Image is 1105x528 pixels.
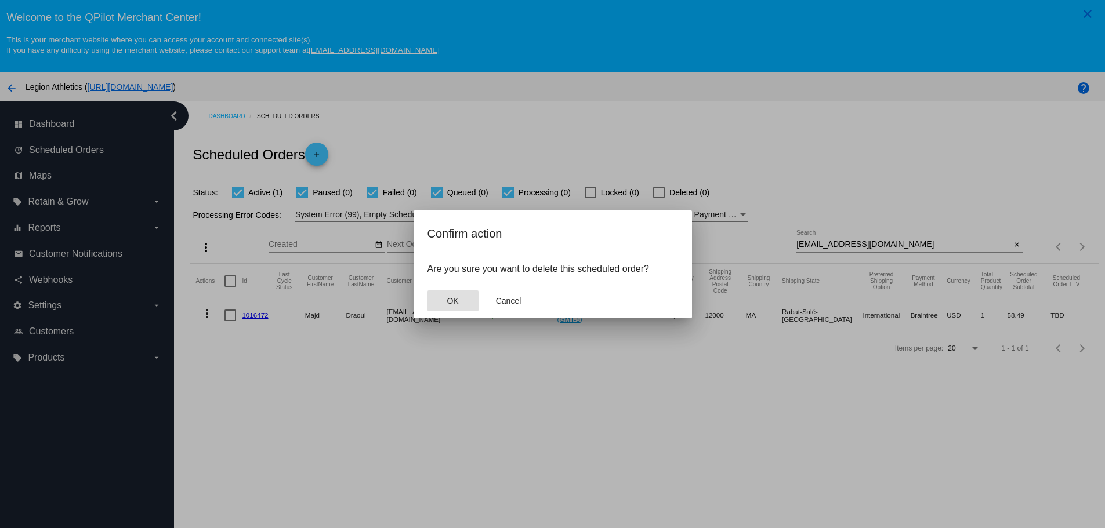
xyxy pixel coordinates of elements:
span: Cancel [496,296,521,305]
h2: Confirm action [427,224,678,243]
span: OK [447,296,458,305]
button: Close dialog [427,290,479,311]
button: Close dialog [483,290,534,311]
p: Are you sure you want to delete this scheduled order? [427,264,678,274]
